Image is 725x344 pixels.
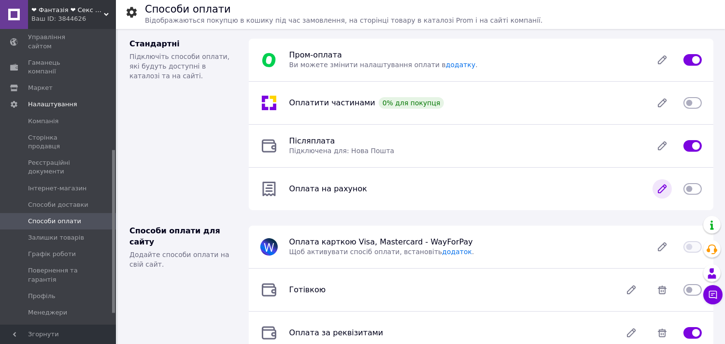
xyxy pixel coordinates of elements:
[28,158,89,176] span: Реєстраційні документи
[289,285,326,294] span: Готівкою
[28,250,76,258] span: Графік роботи
[442,248,472,256] a: додаток
[379,97,444,109] div: 0% для покупця
[28,58,89,76] span: Гаманець компанії
[289,184,367,193] span: Оплата на рахунок
[28,217,81,226] span: Способи оплати
[28,292,56,301] span: Профіль
[31,14,116,23] div: Ваш ID: 3844626
[289,50,342,59] span: Пром-оплата
[129,251,229,268] span: Додайте способи оплати на свій сайт.
[289,61,478,69] span: Ви можете змінити налаштування оплати в .
[289,98,375,107] span: Оплатити частинами
[446,61,475,69] a: додатку
[28,201,88,209] span: Способи доставки
[129,226,220,246] span: Способи оплати для сайту
[28,308,67,317] span: Менеджери
[28,233,84,242] span: Залишки товарів
[145,16,542,24] span: Відображаються покупцю в кошику під час замовлення, на сторінці товару в каталозі Prom і на сайті...
[28,100,77,109] span: Налаштування
[129,39,180,48] span: Стандартні
[703,285,723,304] button: Чат з покупцем
[289,248,474,256] span: Щоб активувати спосіб оплати, встановіть .
[289,136,335,145] span: Післяплата
[129,53,229,80] span: Підключіть способи оплати, які будуть доступні в каталозі та на сайті.
[28,266,89,284] span: Повернення та гарантія
[28,117,58,126] span: Компанія
[289,328,384,337] span: Оплата за реквізитами
[28,84,53,92] span: Маркет
[145,3,231,15] h1: Способи оплати
[289,147,395,155] span: Підключена для: Нова Пошта
[28,33,89,50] span: Управління сайтом
[289,237,473,246] span: Оплата карткою Visa, Mastercard - WayForPay
[31,6,104,14] span: ❤ Фантазія ❤ Секс шоп інтернет магазин товарів для дорослих ❤ Анонімно
[28,133,89,151] span: Сторінка продавця
[28,184,86,193] span: Інтернет-магазин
